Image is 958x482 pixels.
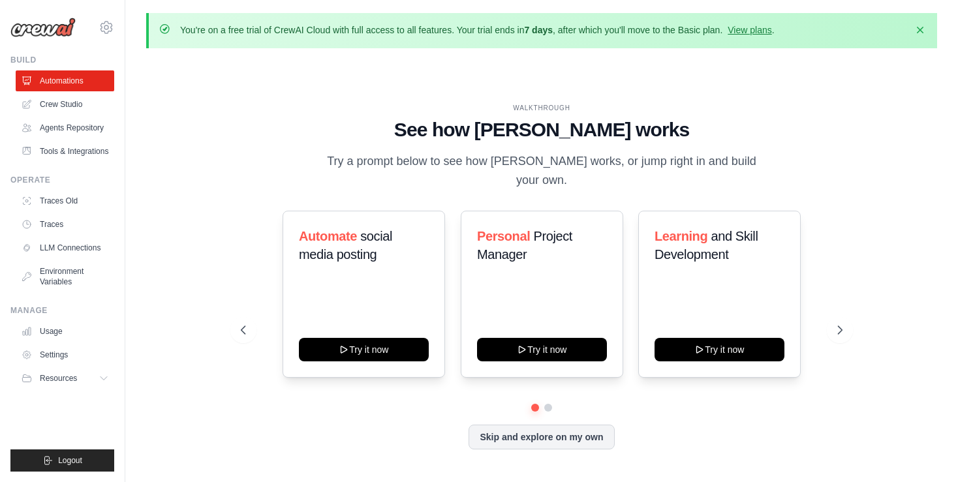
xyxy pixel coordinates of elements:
[16,94,114,115] a: Crew Studio
[728,25,771,35] a: View plans
[16,141,114,162] a: Tools & Integrations
[58,455,82,466] span: Logout
[16,237,114,258] a: LLM Connections
[16,344,114,365] a: Settings
[16,321,114,342] a: Usage
[477,229,530,243] span: Personal
[322,152,761,190] p: Try a prompt below to see how [PERSON_NAME] works, or jump right in and build your own.
[477,338,607,361] button: Try it now
[16,190,114,211] a: Traces Old
[10,55,114,65] div: Build
[299,229,357,243] span: Automate
[299,338,429,361] button: Try it now
[16,368,114,389] button: Resources
[524,25,553,35] strong: 7 days
[10,305,114,316] div: Manage
[241,103,842,113] div: WALKTHROUGH
[241,118,842,142] h1: See how [PERSON_NAME] works
[469,425,614,449] button: Skip and explore on my own
[477,229,572,262] span: Project Manager
[655,338,784,361] button: Try it now
[10,449,114,472] button: Logout
[16,117,114,138] a: Agents Repository
[10,175,114,185] div: Operate
[40,373,77,384] span: Resources
[655,229,707,243] span: Learning
[16,261,114,292] a: Environment Variables
[16,214,114,235] a: Traces
[180,23,775,37] p: You're on a free trial of CrewAI Cloud with full access to all features. Your trial ends in , aft...
[16,70,114,91] a: Automations
[10,18,76,37] img: Logo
